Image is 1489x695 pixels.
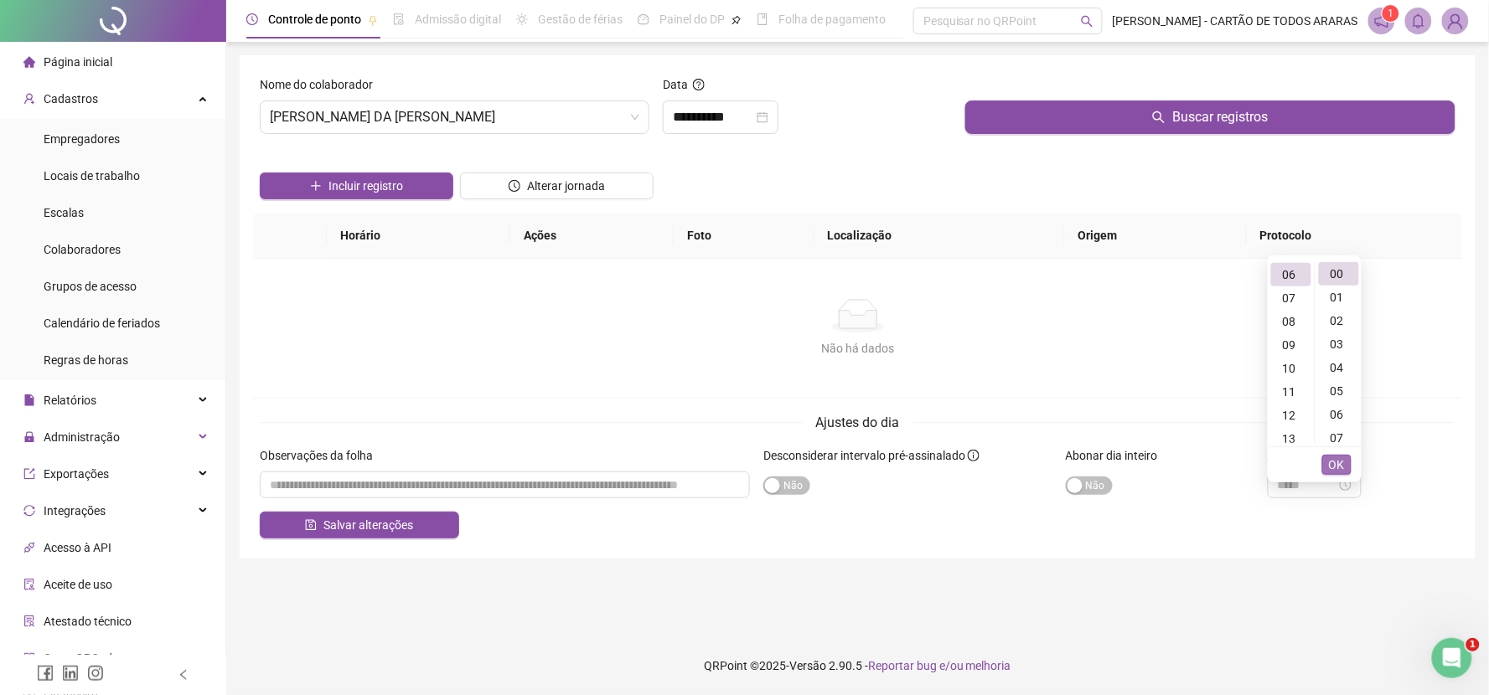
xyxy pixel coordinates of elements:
[1443,8,1468,33] img: 43281
[1319,426,1359,450] div: 07
[1411,13,1426,28] span: bell
[538,13,623,26] span: Gestão de férias
[260,446,384,465] label: Observações da folha
[415,13,501,26] span: Admissão digital
[638,13,649,25] span: dashboard
[1319,379,1359,403] div: 05
[1271,263,1311,286] div: 06
[23,579,35,590] span: audit
[327,213,511,259] th: Horário
[44,132,120,146] span: Empregadores
[44,578,112,591] span: Aceite de uso
[44,541,111,554] span: Acesso à API
[44,169,140,183] span: Locais de trabalho
[968,450,980,461] span: info-circle
[268,13,361,26] span: Controle de ponto
[460,172,654,199] button: Alterar jornada
[23,93,35,105] span: user-add
[23,56,35,68] span: home
[1383,5,1399,22] sup: 1
[305,519,317,531] span: save
[23,505,35,517] span: sync
[1319,309,1359,332] div: 02
[965,100,1455,134] button: Buscar registros
[1319,262,1359,286] div: 00
[44,353,128,367] span: Regras de horas
[368,15,378,25] span: pushpin
[23,468,35,480] span: export
[757,13,768,25] span: book
[516,13,528,25] span: sun
[527,177,605,195] span: Alterar jornada
[1322,455,1352,475] button: OK
[393,13,405,25] span: file-done
[1152,111,1166,124] span: search
[1081,15,1093,28] span: search
[1066,446,1169,465] label: Abonar dia inteiro
[1319,356,1359,379] div: 04
[732,15,742,25] span: pushpin
[1388,8,1394,19] span: 1
[763,449,965,462] span: Desconsiderar intervalo pré-assinalado
[226,636,1489,695] footer: QRPoint © 2025 - 2.90.5 -
[328,177,403,195] span: Incluir registro
[44,55,112,69] span: Página inicial
[460,181,654,194] a: Alterar jornada
[1113,12,1358,30] span: [PERSON_NAME] - CARTÃO DE TODOS ARARAS
[663,78,688,91] span: Data
[44,317,160,330] span: Calendário de feriados
[23,615,35,627] span: solution
[816,414,900,430] span: Ajustes do dia
[1374,13,1389,28] span: notification
[1329,456,1345,474] span: OK
[23,652,35,664] span: qrcode
[310,180,322,192] span: plus
[323,516,413,534] span: Salvar alterações
[1466,638,1480,651] span: 1
[44,206,84,219] span: Escalas
[1319,332,1359,356] div: 03
[23,542,35,553] span: api
[1065,213,1247,259] th: Origem
[1432,638,1472,678] iframe: Intercom live chat
[1271,310,1311,333] div: 08
[44,651,118,665] span: Gerar QRCode
[509,180,520,192] span: clock-circle
[44,394,96,407] span: Relatórios
[178,669,189,681] span: left
[23,394,35,406] span: file
[1172,107,1268,127] span: Buscar registros
[44,467,109,481] span: Exportações
[62,665,79,682] span: linkedin
[1271,427,1311,450] div: 13
[260,172,453,199] button: Incluir registro
[789,659,826,672] span: Versão
[246,13,258,25] span: clock-circle
[868,659,1011,672] span: Reportar bug e/ou melhoria
[44,92,98,106] span: Cadastros
[37,665,54,682] span: facebook
[270,101,639,133] span: VICTÓRIA LEITE DA SILVA PEREIRA
[44,280,137,293] span: Grupos de acesso
[1271,333,1311,357] div: 09
[778,13,886,26] span: Folha de pagamento
[814,213,1065,259] th: Localização
[44,504,106,517] span: Integrações
[260,75,384,94] label: Nome do colaborador
[674,213,814,259] th: Foto
[87,665,104,682] span: instagram
[1271,286,1311,310] div: 07
[23,431,35,443] span: lock
[1271,404,1311,427] div: 12
[44,243,121,256] span: Colaboradores
[693,79,705,90] span: question-circle
[44,430,120,444] span: Administração
[510,213,674,259] th: Ações
[1319,403,1359,426] div: 06
[44,615,132,628] span: Atestado técnico
[1271,357,1311,380] div: 10
[659,13,725,26] span: Painel do DP
[273,339,1443,358] div: Não há dados
[260,512,459,538] button: Salvar alterações
[1319,286,1359,309] div: 01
